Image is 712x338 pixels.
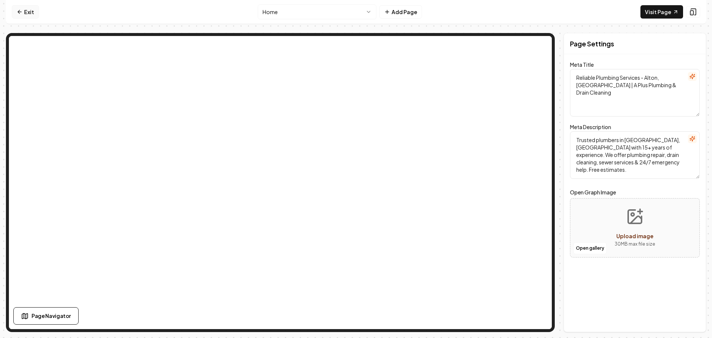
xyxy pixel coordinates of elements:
[640,5,683,19] a: Visit Page
[609,202,661,254] button: Upload image
[570,61,594,68] label: Meta Title
[570,39,614,49] h2: Page Settings
[616,233,653,239] span: Upload image
[570,188,700,197] label: Open Graph Image
[379,5,422,19] button: Add Page
[570,124,611,130] label: Meta Description
[13,307,79,325] button: Page Navigator
[614,240,655,248] p: 30 MB max file size
[573,242,607,254] button: Open gallery
[12,5,39,19] a: Exit
[32,312,71,320] span: Page Navigator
